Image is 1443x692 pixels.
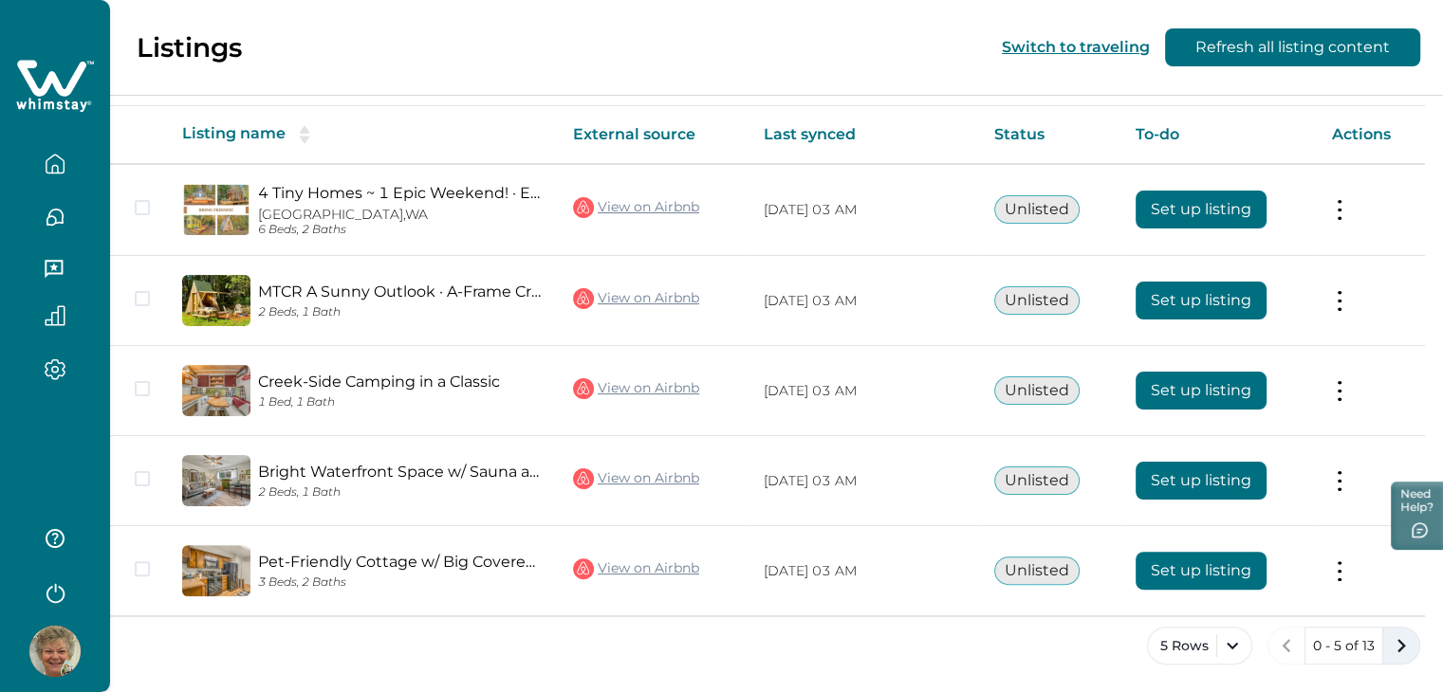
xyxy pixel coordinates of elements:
[258,485,543,500] p: 2 Beds, 1 Bath
[1120,106,1317,164] th: To-do
[558,106,749,164] th: External source
[979,106,1119,164] th: Status
[258,184,543,202] a: 4 Tiny Homes ~ 1 Epic Weekend! · Epic Friends Week
[994,376,1080,405] button: Unlisted
[573,466,699,491] a: View on Airbnb
[286,125,324,144] button: sorting
[994,466,1080,495] button: Unlisted
[182,184,250,235] img: propertyImage_4 Tiny Homes ~ 1 Epic Weekend! · Epic Friends Week
[994,195,1080,224] button: Unlisted
[573,556,699,581] a: View on Airbnb
[994,286,1080,315] button: Unlisted
[258,282,543,300] a: MTCR A Sunny Outlook · A-Frame Creekside Camping w
[764,201,964,220] p: [DATE] 03 AM
[749,106,979,164] th: Last synced
[764,472,964,491] p: [DATE] 03 AM
[182,365,250,416] img: propertyImage_Creek-Side Camping in a Classic
[182,455,250,506] img: propertyImage_Bright Waterfront Space w/ Sauna and BBQ
[258,553,543,571] a: Pet-Friendly Cottage w/ Big Covered Porch and BBQ
[764,562,964,581] p: [DATE] 03 AM
[764,382,964,401] p: [DATE] 03 AM
[1165,28,1420,66] button: Refresh all listing content
[1136,462,1267,500] button: Set up listing
[258,575,543,590] p: 3 Beds, 2 Baths
[1304,627,1383,665] button: 0 - 5 of 13
[258,395,543,410] p: 1 Bed, 1 Bath
[167,106,558,164] th: Listing name
[1313,637,1375,656] p: 0 - 5 of 13
[182,275,250,326] img: propertyImage_MTCR A Sunny Outlook · A-Frame Creekside Camping w
[1136,191,1267,228] button: Set up listing
[29,626,81,677] img: Whimstay Host
[258,373,543,391] a: Creek-Side Camping in a Classic
[1136,552,1267,590] button: Set up listing
[573,195,699,220] a: View on Airbnb
[1317,106,1425,164] th: Actions
[258,207,543,223] p: [GEOGRAPHIC_DATA], WA
[258,223,543,237] p: 6 Beds, 2 Baths
[764,292,964,311] p: [DATE] 03 AM
[258,305,543,319] p: 2 Beds, 1 Bath
[1002,38,1150,56] button: Switch to traveling
[182,545,250,596] img: propertyImage_Pet-Friendly Cottage w/ Big Covered Porch and BBQ
[1136,372,1267,410] button: Set up listing
[1267,627,1305,665] button: previous page
[573,286,699,311] a: View on Airbnb
[994,556,1080,585] button: Unlisted
[137,31,242,64] p: Listings
[1136,282,1267,319] button: Set up listing
[1382,627,1420,665] button: next page
[258,463,543,481] a: Bright Waterfront Space w/ Sauna and BBQ
[1147,627,1252,665] button: 5 Rows
[573,376,699,401] a: View on Airbnb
